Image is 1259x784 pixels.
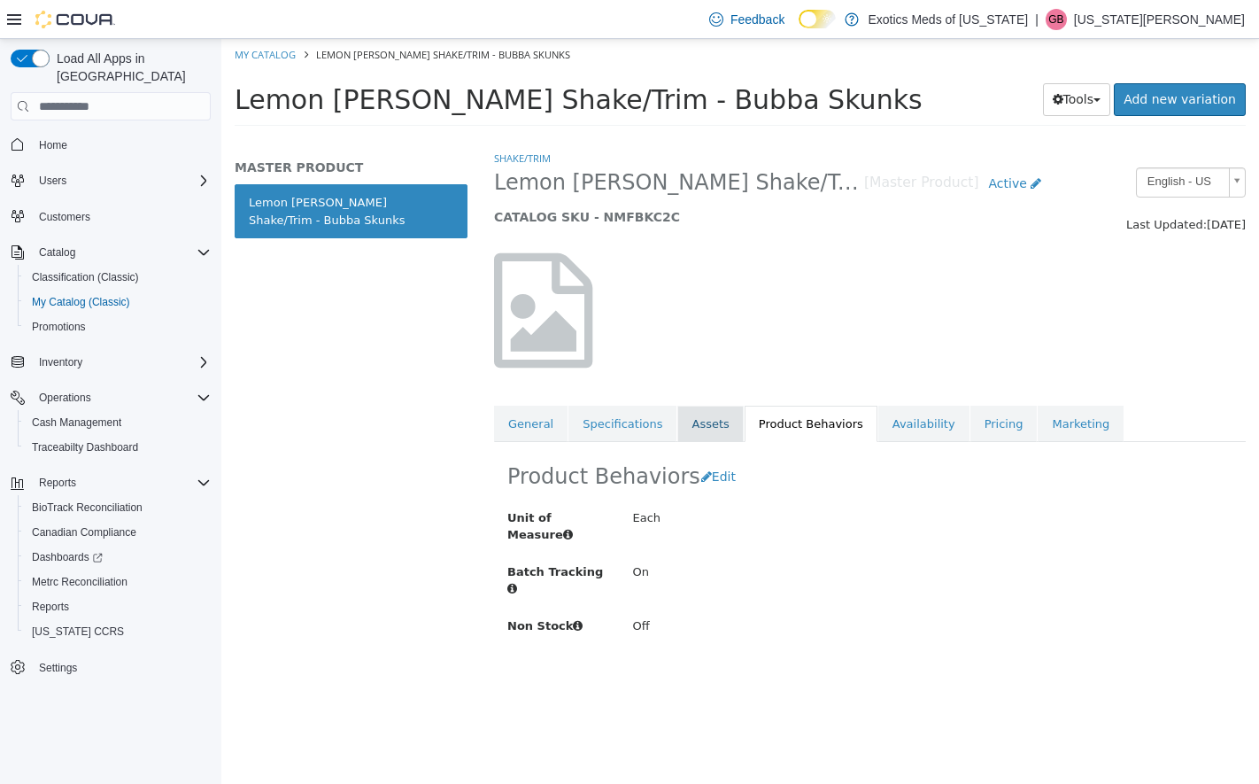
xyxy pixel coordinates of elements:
a: Pricing [749,367,816,404]
div: Off [398,572,775,603]
span: Metrc Reconciliation [25,571,211,593]
span: Last Updated: [905,179,985,192]
span: Traceabilty Dashboard [32,440,138,454]
span: Metrc Reconciliation [32,575,127,589]
span: Reports [25,596,211,617]
span: Operations [39,391,91,405]
span: Home [39,138,67,152]
button: Users [4,168,218,193]
button: Operations [32,387,98,408]
button: Edit [479,422,524,454]
a: Feedback [702,2,792,37]
span: Settings [39,661,77,675]
span: Home [32,133,211,155]
span: Cash Management [25,412,211,433]
span: Operations [32,387,211,408]
a: English - US [915,128,1024,159]
a: Product Behaviors [523,367,656,404]
button: Catalog [4,240,218,265]
button: Home [4,131,218,157]
div: Georgia Burr [1046,9,1067,30]
a: Traceabilty Dashboard [25,437,145,458]
a: Settings [32,657,84,679]
button: Reports [4,470,218,495]
a: Home [32,135,74,156]
a: Active [757,128,830,161]
nav: Complex example [11,124,211,726]
button: BioTrack Reconciliation [18,495,218,520]
a: Availability [657,367,748,404]
button: Users [32,170,73,191]
span: Classification (Classic) [32,270,139,284]
span: Canadian Compliance [25,522,211,543]
span: Dashboards [32,550,103,564]
span: Reports [32,472,211,493]
button: Inventory [4,350,218,375]
a: Promotions [25,316,93,338]
a: Dashboards [25,547,110,568]
a: Add new variation [892,44,1024,77]
a: BioTrack Reconciliation [25,497,150,518]
label: Unit of Measure [273,464,398,505]
span: Dark Mode [799,28,799,29]
a: Metrc Reconciliation [25,571,135,593]
a: Specifications [347,367,455,404]
a: Cash Management [25,412,128,433]
div: Each [398,464,775,495]
p: | [1035,9,1039,30]
span: Load All Apps in [GEOGRAPHIC_DATA] [50,50,211,85]
h5: CATALOG SKU - NMFBKC2C [273,170,830,186]
span: Washington CCRS [25,621,211,642]
span: Users [39,174,66,188]
a: Marketing [816,367,902,404]
a: Lemon [PERSON_NAME] Shake/Trim - Bubba Skunks [13,145,246,199]
a: General [273,367,346,404]
button: Classification (Classic) [18,265,218,290]
label: Non Stock [273,572,398,596]
span: My Catalog (Classic) [25,291,211,313]
a: Classification (Classic) [25,267,146,288]
button: My Catalog (Classic) [18,290,218,314]
a: Customers [32,206,97,228]
span: Reports [32,600,69,614]
button: Catalog [32,242,82,263]
a: Dashboards [18,545,218,570]
span: Cash Management [32,415,121,430]
span: Promotions [32,320,86,334]
span: Lemon [PERSON_NAME] Shake/Trim - Bubba Skunks [95,9,349,22]
button: Canadian Compliance [18,520,218,545]
a: Shake/Trim [273,113,329,126]
p: [US_STATE][PERSON_NAME] [1074,9,1245,30]
span: My Catalog (Classic) [32,295,130,309]
button: Customers [4,204,218,229]
span: Customers [39,210,90,224]
img: Cova [35,11,115,28]
button: Traceabilty Dashboard [18,435,218,460]
label: Batch Tracking [273,518,398,559]
div: On [398,518,775,549]
span: English - US [915,129,1000,157]
span: Customers [32,206,211,228]
button: Cash Management [18,410,218,435]
a: My Catalog (Classic) [25,291,137,313]
a: Assets [456,367,521,404]
span: Lemon [PERSON_NAME] Shake/Trim - Bubba Skunks [273,130,643,158]
span: Reports [39,476,76,490]
a: [US_STATE] CCRS [25,621,131,642]
button: Reports [18,594,218,619]
span: Dashboards [25,547,211,568]
button: Inventory [32,352,89,373]
span: GB [1048,9,1063,30]
button: Operations [4,385,218,410]
h2: Product Behaviors [286,422,761,454]
button: [US_STATE] CCRS [18,619,218,644]
a: Canadian Compliance [25,522,143,543]
span: Edit [490,431,514,445]
input: Dark Mode [799,10,836,28]
small: [Master Product] [643,137,758,151]
span: Canadian Compliance [32,525,136,539]
a: My Catalog [13,9,74,22]
span: [US_STATE] CCRS [32,625,124,639]
h5: MASTER PRODUCT [13,120,246,136]
span: Inventory [32,352,211,373]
